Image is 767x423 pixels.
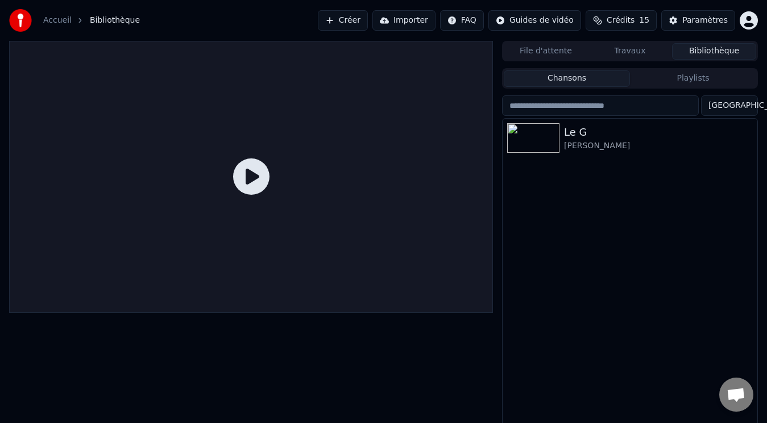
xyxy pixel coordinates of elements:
button: Playlists [630,70,756,87]
nav: breadcrumb [43,15,140,26]
button: Bibliothèque [672,43,756,60]
button: FAQ [440,10,484,31]
button: Guides de vidéo [488,10,581,31]
div: Le G [564,124,753,140]
button: Paramètres [661,10,735,31]
span: Bibliothèque [90,15,140,26]
img: youka [9,9,32,32]
div: Paramètres [682,15,728,26]
button: Importer [372,10,436,31]
span: Crédits [607,15,635,26]
button: Travaux [588,43,672,60]
button: File d'attente [504,43,588,60]
div: [PERSON_NAME] [564,140,753,152]
a: Accueil [43,15,72,26]
button: Chansons [504,70,630,87]
span: 15 [639,15,649,26]
button: Créer [318,10,368,31]
button: Crédits15 [586,10,657,31]
a: Ouvrir le chat [719,378,753,412]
